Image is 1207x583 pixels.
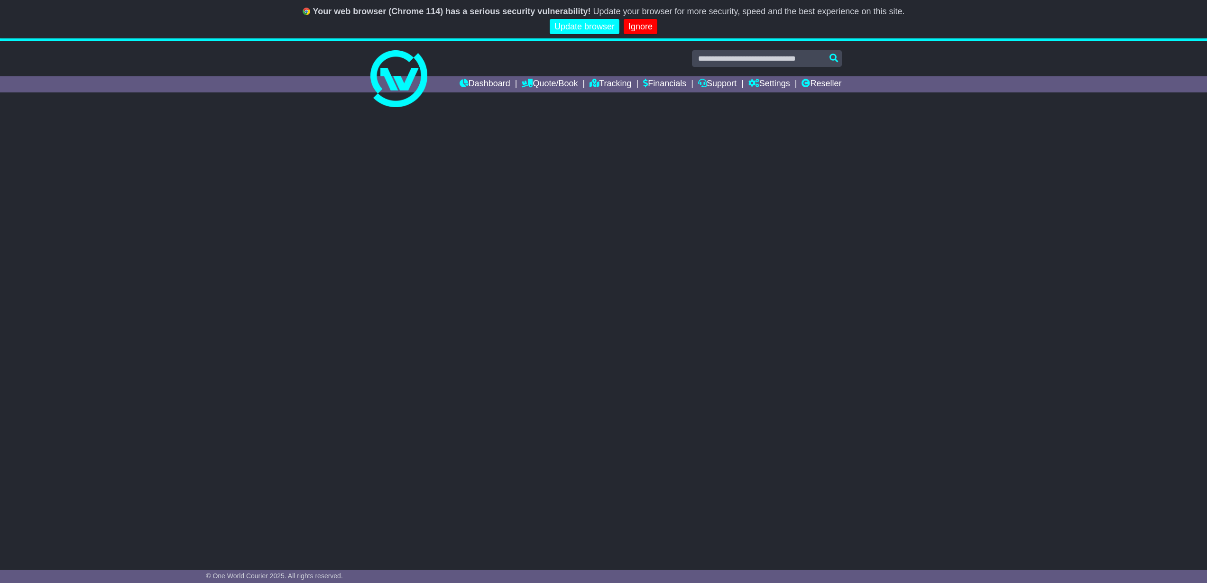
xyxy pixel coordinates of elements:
[460,76,510,92] a: Dashboard
[643,76,686,92] a: Financials
[313,7,591,16] b: Your web browser (Chrome 114) has a serious security vulnerability!
[550,19,619,35] a: Update browser
[593,7,904,16] span: Update your browser for more security, speed and the best experience on this site.
[590,76,631,92] a: Tracking
[802,76,841,92] a: Reseller
[206,572,343,580] span: © One World Courier 2025. All rights reserved.
[698,76,737,92] a: Support
[522,76,578,92] a: Quote/Book
[748,76,790,92] a: Settings
[624,19,657,35] a: Ignore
